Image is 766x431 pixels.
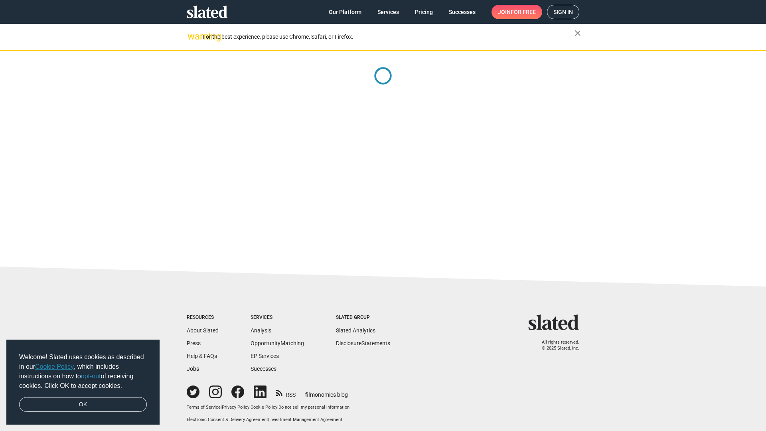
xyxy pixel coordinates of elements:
[81,373,101,380] a: opt-out
[187,314,219,321] div: Resources
[449,5,476,19] span: Successes
[305,391,315,398] span: film
[268,417,269,422] span: |
[187,405,221,410] a: Terms of Service
[498,5,536,19] span: Join
[249,405,251,410] span: |
[187,366,199,372] a: Jobs
[336,327,375,334] a: Slated Analytics
[305,385,348,399] a: filmonomics blog
[188,32,197,41] mat-icon: warning
[409,5,439,19] a: Pricing
[187,353,217,359] a: Help & FAQs
[203,32,574,42] div: For the best experience, please use Chrome, Safari, or Firefox.
[222,405,249,410] a: Privacy Policy
[573,28,582,38] mat-icon: close
[277,405,278,410] span: |
[187,327,219,334] a: About Slated
[511,5,536,19] span: for free
[547,5,579,19] a: Sign in
[371,5,405,19] a: Services
[269,417,342,422] a: Investment Management Agreement
[336,340,390,346] a: DisclosureStatements
[6,340,160,425] div: cookieconsent
[553,5,573,19] span: Sign in
[336,314,390,321] div: Slated Group
[329,5,361,19] span: Our Platform
[276,386,296,399] a: RSS
[377,5,399,19] span: Services
[251,353,279,359] a: EP Services
[35,363,74,370] a: Cookie Policy
[492,5,542,19] a: Joinfor free
[19,397,147,412] a: dismiss cookie message
[251,340,304,346] a: OpportunityMatching
[533,340,579,351] p: All rights reserved. © 2025 Slated, Inc.
[251,366,276,372] a: Successes
[251,327,271,334] a: Analysis
[187,417,268,422] a: Electronic Consent & Delivery Agreement
[251,405,277,410] a: Cookie Policy
[221,405,222,410] span: |
[278,405,349,411] button: Do not sell my personal information
[415,5,433,19] span: Pricing
[442,5,482,19] a: Successes
[251,314,304,321] div: Services
[19,352,147,391] span: Welcome! Slated uses cookies as described in our , which includes instructions on how to of recei...
[322,5,368,19] a: Our Platform
[187,340,201,346] a: Press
